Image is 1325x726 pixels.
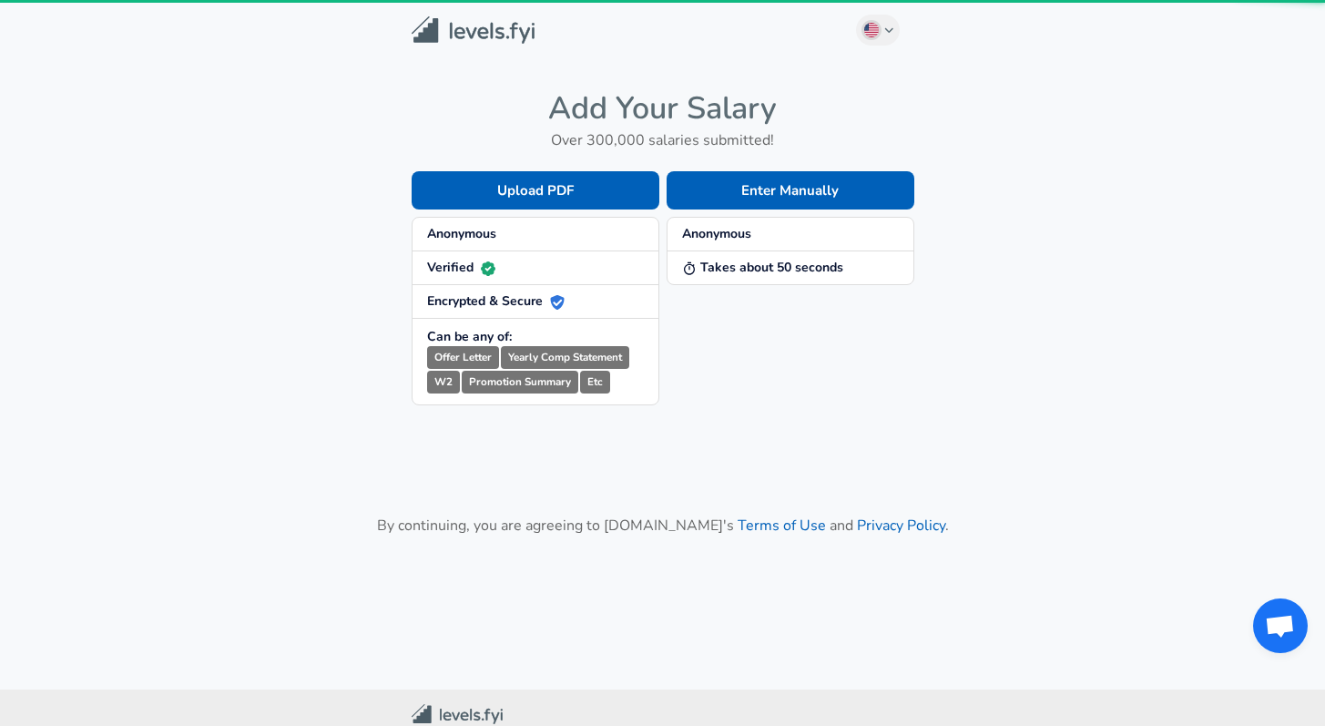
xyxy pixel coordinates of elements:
div: Open chat [1253,598,1308,653]
strong: Encrypted & Secure [427,292,565,310]
button: Upload PDF [412,171,659,210]
strong: Anonymous [682,225,751,242]
h6: Over 300,000 salaries submitted! [412,128,914,153]
small: Offer Letter [427,346,499,369]
strong: Takes about 50 seconds [682,259,843,276]
h4: Add Your Salary [412,89,914,128]
img: English (US) [864,23,879,37]
small: Yearly Comp Statement [501,346,629,369]
a: Terms of Use [738,516,826,536]
small: W2 [427,371,460,394]
img: Levels.fyi [412,16,535,45]
button: English (US) [856,15,900,46]
a: Privacy Policy [857,516,945,536]
strong: Anonymous [427,225,496,242]
small: Etc [580,371,610,394]
img: Levels.fyi Community [412,704,503,725]
small: Promotion Summary [462,371,578,394]
strong: Verified [427,259,495,276]
strong: Can be any of: [427,328,512,345]
button: Enter Manually [667,171,914,210]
